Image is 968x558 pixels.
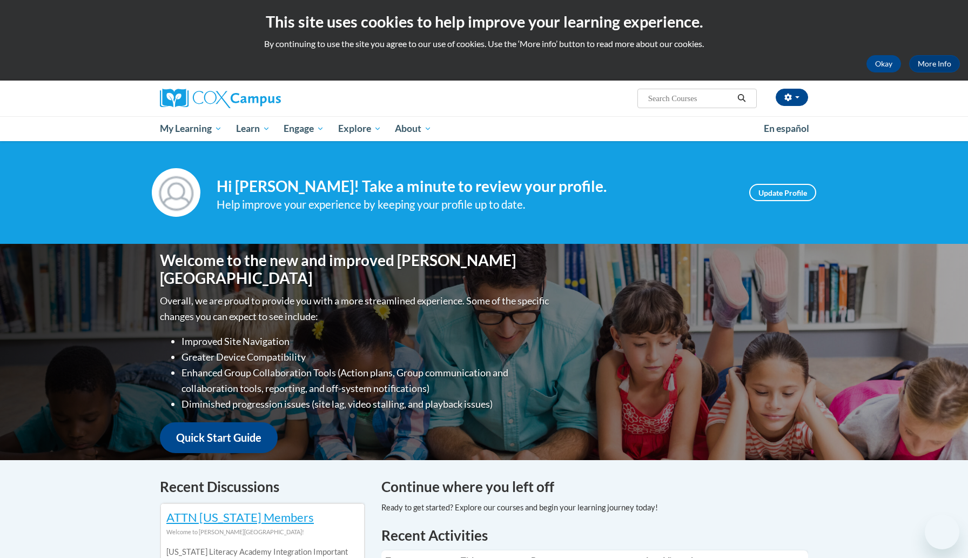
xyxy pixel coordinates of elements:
[338,122,381,135] span: Explore
[866,55,901,72] button: Okay
[647,92,734,105] input: Search Courses
[331,116,388,141] a: Explore
[8,11,960,32] h2: This site uses cookies to help improve your learning experience.
[757,117,816,140] a: En español
[160,251,552,288] h1: Welcome to the new and improved [PERSON_NAME][GEOGRAPHIC_DATA]
[160,422,278,453] a: Quick Start Guide
[776,89,808,106] button: Account Settings
[160,476,365,497] h4: Recent Discussions
[144,116,824,141] div: Main menu
[284,122,324,135] span: Engage
[277,116,331,141] a: Engage
[166,526,359,538] div: Welcome to [PERSON_NAME][GEOGRAPHIC_DATA]!
[160,89,281,108] img: Cox Campus
[236,122,270,135] span: Learn
[153,116,229,141] a: My Learning
[734,92,750,105] button: Search
[388,116,439,141] a: About
[166,510,314,524] a: ATTN [US_STATE] Members
[160,89,365,108] a: Cox Campus
[925,515,959,549] iframe: Button to launch messaging window
[160,293,552,324] p: Overall, we are proud to provide you with a more streamlined experience. Some of the specific cha...
[395,122,432,135] span: About
[8,38,960,50] p: By continuing to use the site you agree to our use of cookies. Use the ‘More info’ button to read...
[764,123,809,134] span: En español
[217,196,733,214] div: Help improve your experience by keeping your profile up to date.
[229,116,277,141] a: Learn
[181,349,552,365] li: Greater Device Compatibility
[181,334,552,349] li: Improved Site Navigation
[381,526,808,545] h1: Recent Activities
[181,365,552,396] li: Enhanced Group Collaboration Tools (Action plans, Group communication and collaboration tools, re...
[909,55,960,72] a: More Info
[217,177,733,196] h4: Hi [PERSON_NAME]! Take a minute to review your profile.
[749,184,816,201] a: Update Profile
[152,168,200,217] img: Profile Image
[381,476,808,497] h4: Continue where you left off
[181,396,552,412] li: Diminished progression issues (site lag, video stalling, and playback issues)
[160,122,222,135] span: My Learning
